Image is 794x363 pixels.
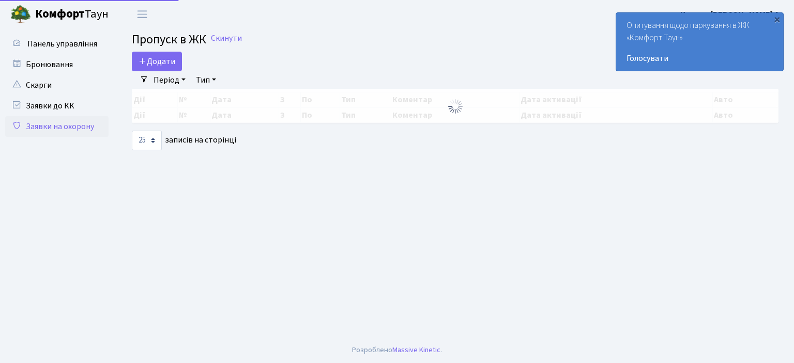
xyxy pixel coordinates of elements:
[772,14,782,24] div: ×
[27,38,97,50] span: Панель управління
[680,9,782,20] b: Цитрус [PERSON_NAME] А.
[5,116,109,137] a: Заявки на охорону
[5,54,109,75] a: Бронювання
[192,71,220,89] a: Тип
[149,71,190,89] a: Період
[616,13,783,71] div: Опитування щодо паркування в ЖК «Комфорт Таун»
[5,75,109,96] a: Скарги
[129,6,155,23] button: Переключити навігацію
[352,344,442,356] div: Розроблено .
[680,8,782,21] a: Цитрус [PERSON_NAME] А.
[132,131,162,150] select: записів на сторінці
[10,4,31,25] img: logo.png
[5,34,109,54] a: Панель управління
[447,98,464,115] img: Обробка...
[132,30,206,49] span: Пропуск в ЖК
[627,52,773,65] a: Голосувати
[139,56,175,67] span: Додати
[211,34,242,43] a: Скинути
[35,6,85,22] b: Комфорт
[392,344,440,355] a: Massive Kinetic
[35,6,109,23] span: Таун
[132,52,182,71] a: Додати
[132,131,236,150] label: записів на сторінці
[5,96,109,116] a: Заявки до КК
